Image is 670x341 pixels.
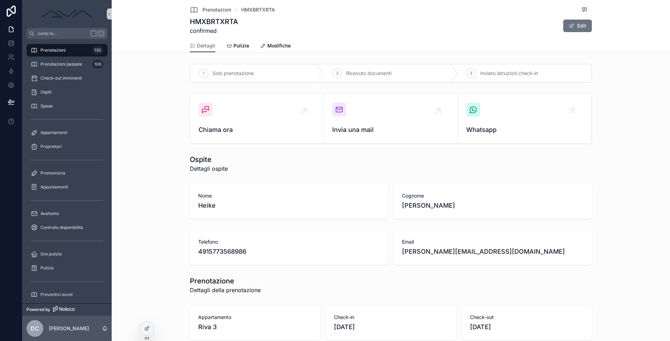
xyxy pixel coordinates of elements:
a: Appartamenti [27,126,107,139]
h1: Prenotazione [190,276,261,286]
span: Prenotazioni [202,6,231,13]
a: Preventivi excel [27,288,107,301]
span: 4915773568986 [198,247,380,257]
span: Appuntamenti [40,184,68,190]
span: Heike [198,201,380,210]
span: Invia una mail [332,125,449,135]
span: Check-in [334,314,447,321]
button: Jump to...K [27,28,107,39]
span: Spese [40,103,53,109]
span: K [98,31,104,36]
span: Prenotazioni [40,47,66,53]
span: Inviato istruzioni check-in [480,70,538,77]
span: Solo prenotazione [213,70,254,77]
div: 130 [92,46,103,54]
span: [PERSON_NAME][EMAIL_ADDRESS][DOMAIN_NAME] [402,247,583,257]
a: Proprietari [27,140,107,153]
span: Pulizie [233,42,249,49]
span: 3 [470,71,472,76]
span: Jump to... [37,31,87,36]
span: Appartamenti [40,130,67,135]
a: Ospiti [27,86,107,98]
span: Dettagli [197,42,215,49]
span: Dettagli ospite [190,164,228,173]
span: confirmed [190,27,238,35]
h1: HMXBRTXRTA [190,17,238,27]
span: Preventivi excel [40,292,73,297]
span: DC [31,324,39,333]
span: Ricevuto documenti [346,70,392,77]
button: Edit [563,20,592,32]
span: Ore pulizie [40,251,62,257]
a: Dettagli [190,39,215,53]
span: Nome [198,192,380,199]
span: Pulizie [40,265,54,271]
span: Prenotazioni passate [40,61,82,67]
img: App logo [39,8,95,20]
span: Check-out imminenti [40,75,82,81]
a: Powered by [22,303,112,316]
a: Spese [27,100,107,112]
a: Avahome [27,207,107,220]
span: Proprietari [40,144,62,149]
h1: Ospite [190,155,228,164]
a: Promemoria [27,167,107,179]
a: Ore pulizie [27,248,107,260]
a: Appuntamenti [27,181,107,193]
a: Pulizie [226,39,249,53]
a: Pulizie [27,262,107,274]
span: Cognome [402,192,583,199]
span: Chiama ora [199,125,315,135]
a: Prenotazioni130 [27,44,107,57]
span: Check-out [470,314,583,321]
a: HMXBRTXRTA [241,6,275,13]
span: Promemoria [40,170,65,176]
span: 2 [336,71,338,76]
a: Prenotazioni [190,6,231,14]
a: Chiama ora [190,94,324,143]
a: Modifiche [260,39,291,53]
div: scrollable content [22,39,112,303]
a: Prenotazioni passate106 [27,58,107,71]
span: [PERSON_NAME] [402,201,583,210]
div: 106 [92,60,103,68]
span: Controllo disponibilità [40,225,83,230]
span: Riva 3 [198,322,312,332]
span: Avahome [40,211,59,216]
a: Whatsapp [458,94,591,143]
span: Email [402,238,583,245]
span: 1 [203,71,204,76]
span: Dettagli della prenotazione [190,286,261,294]
a: Controllo disponibilità [27,221,107,234]
span: Telefono [198,238,380,245]
span: [DATE] [470,322,583,332]
a: Invia una mail [324,94,457,143]
span: Powered by [27,307,50,312]
p: [PERSON_NAME] [49,325,89,332]
span: Modifiche [267,42,291,49]
span: Ospiti [40,89,52,95]
span: Appartamento [198,314,312,321]
span: Whatsapp [466,125,583,135]
a: Check-out imminenti [27,72,107,84]
span: [DATE] [334,322,447,332]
